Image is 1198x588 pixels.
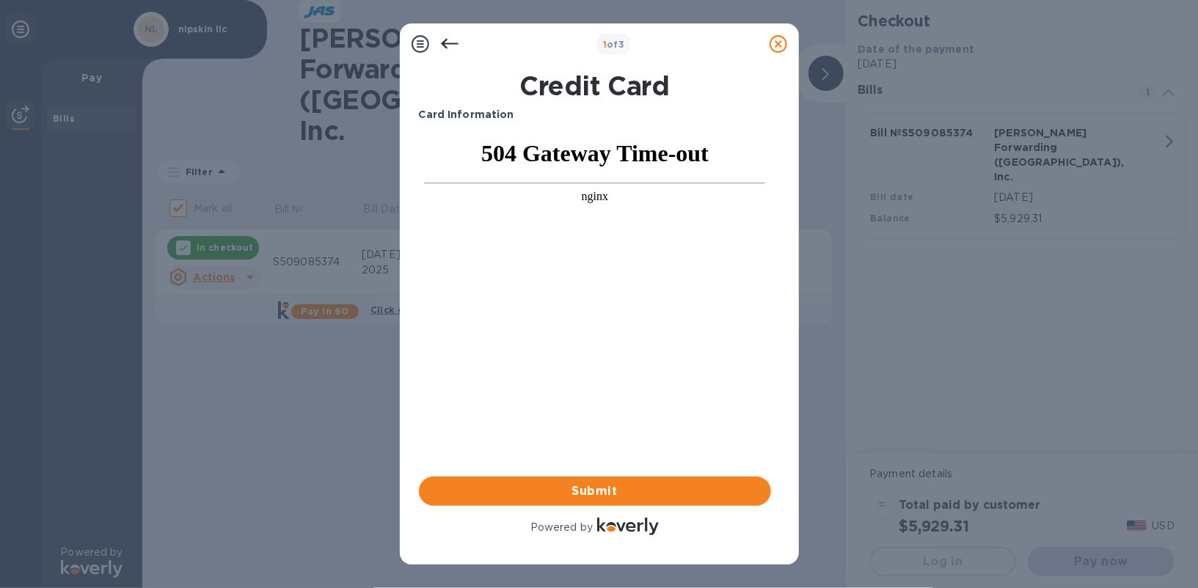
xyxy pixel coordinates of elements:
[431,482,759,500] span: Submit
[603,39,625,50] b: of 3
[597,518,659,535] img: Logo
[603,39,607,50] span: 1
[413,70,777,101] h1: Credit Card
[419,109,514,120] b: Card Information
[419,477,771,506] button: Submit
[419,134,771,221] iframe: Your browser does not support iframes
[530,520,593,535] p: Powered by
